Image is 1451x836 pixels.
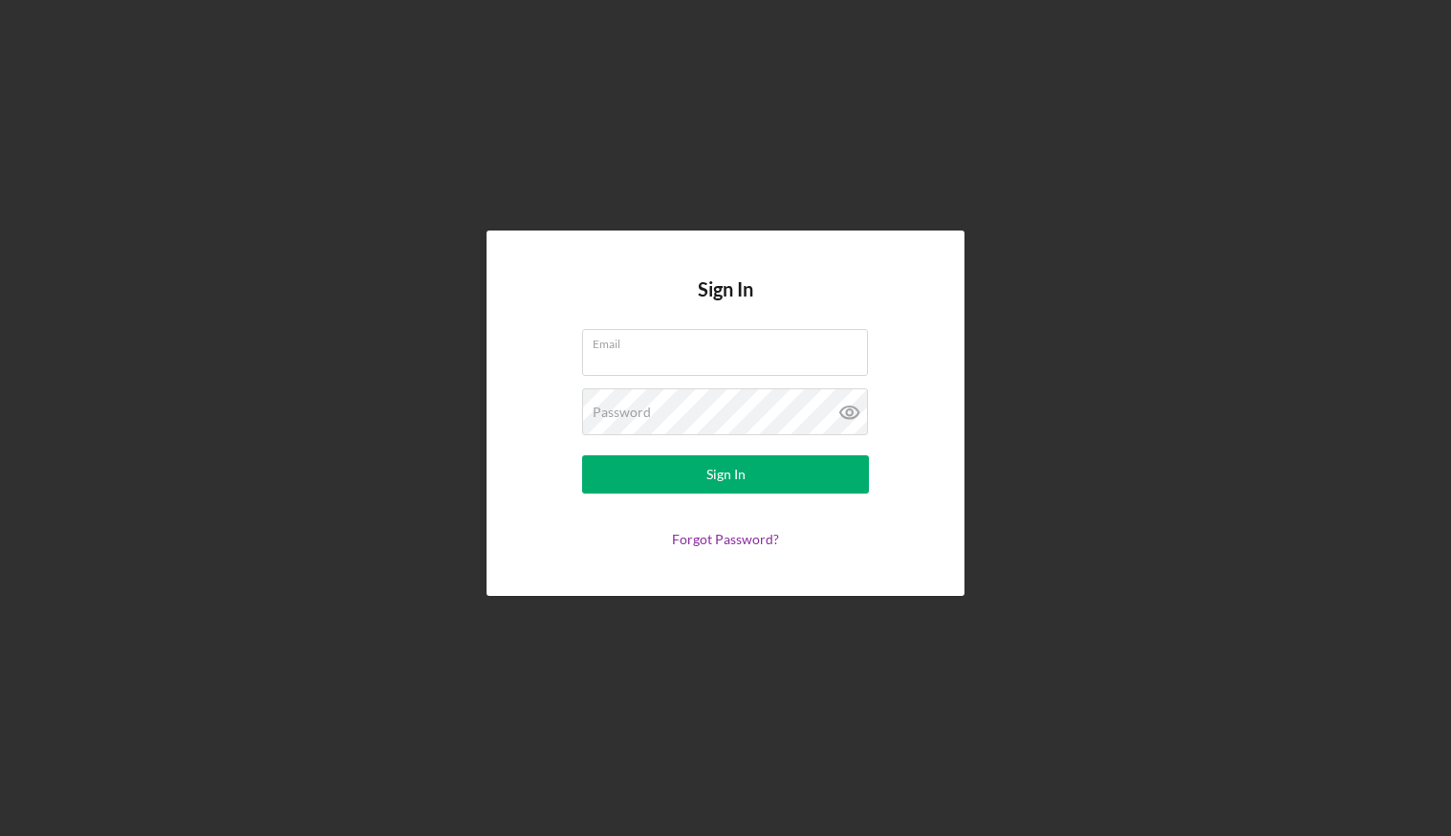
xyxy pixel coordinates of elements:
[672,531,779,547] a: Forgot Password?
[593,330,868,351] label: Email
[582,455,869,494] button: Sign In
[706,455,746,494] div: Sign In
[698,278,753,329] h4: Sign In
[593,405,651,420] label: Password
